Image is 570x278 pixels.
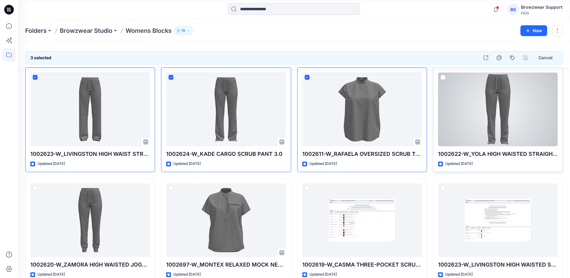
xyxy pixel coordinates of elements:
div: BS [508,4,519,15]
p: 1002623-W_LIVINGSTON HIGH WAIST STRAIGHT LEG SCRUB PANT 3.0 [30,150,150,158]
p: Updated [DATE] [445,271,473,278]
h6: 3 selected [30,54,51,61]
p: Updated [DATE] [38,271,65,278]
p: 1002624-W_KADE CARGO SCRUB PANT 3.0 [166,150,286,158]
div: FIGS [521,11,562,15]
p: Updated [DATE] [309,161,337,167]
p: 1002619-W_CASMA THREE-POCKET SCRUB TOP 3.0 [302,261,422,269]
p: Updated [DATE] [173,161,201,167]
p: Womens Blocks [126,26,172,35]
p: 1002622-W_YOLA HIGH WAISTED STRAIGHT LEG SCRUB PANT 3.0 [438,150,558,158]
div: Browzwear Support [521,4,562,11]
p: 15 [181,27,185,34]
a: Folders [25,26,47,35]
button: 15 [174,26,193,35]
p: Updated [DATE] [173,271,201,278]
p: Updated [DATE] [38,161,65,167]
p: 1002620-W_ZAMORA HIGH WAISTED JOGGER SCRUB PANT 3.0 [30,261,150,269]
p: 1002623-W_LIVINGSTON HIGH WAISTED STRAIGHT LEG SCRUB PANT 3.0 [438,261,558,269]
a: Browzwear Studio [60,26,112,35]
p: Updated [DATE] [445,161,473,167]
button: New [520,25,547,36]
p: 1002697-W_MONTEX RELAXED MOCK NECK SCRUB TOP 3.0 [166,261,286,269]
button: Cancel [533,52,558,63]
p: Updated [DATE] [309,271,337,278]
p: 1002611-W_RAFAELA OVERSIZED SCRUB TOP 3.0 [302,150,422,158]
